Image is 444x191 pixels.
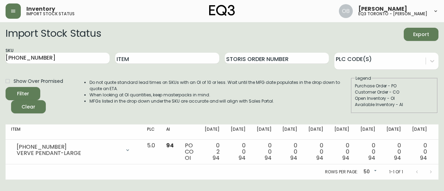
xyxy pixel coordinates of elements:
span: 94 [213,154,220,162]
th: AI [161,124,179,140]
div: Filter [17,89,29,98]
th: [DATE] [381,124,407,140]
span: 94 [342,154,349,162]
span: Show Over Promised [14,78,63,85]
li: When looking at OI quantities, keep masterpacks in mind. [89,92,350,98]
span: 94 [316,154,323,162]
h5: eq3 toronto - [PERSON_NAME] [358,12,427,16]
div: 50 [361,166,378,178]
th: [DATE] [199,124,225,140]
img: 8e0065c524da89c5c924d5ed86cfe468 [339,4,353,18]
th: [DATE] [355,124,381,140]
div: 0 0 [257,142,272,161]
span: Export [409,30,433,39]
div: 0 0 [282,142,297,161]
th: [DATE] [251,124,277,140]
span: [PERSON_NAME] [358,6,407,12]
span: Inventory [26,6,55,12]
li: MFGs listed in the drop down under the SKU are accurate and will align with Sales Portal. [89,98,350,104]
img: logo [209,5,235,16]
span: 94 [166,141,174,149]
h2: Import Stock Status [6,28,101,41]
span: 94 [265,154,272,162]
div: Available Inventory - AI [355,102,434,108]
button: Filter [6,87,40,100]
span: 94 [290,154,297,162]
li: Do not quote standard lead times on SKUs with an OI of 10 or less. Wait until the MFG date popula... [89,79,350,92]
div: PO CO [185,142,194,161]
p: 1-1 of 1 [389,169,403,175]
div: 0 0 [334,142,349,161]
th: [DATE] [329,124,355,140]
th: PLC [142,124,161,140]
div: 0 0 [231,142,246,161]
th: [DATE] [277,124,303,140]
span: Clear [17,103,40,111]
span: 94 [239,154,246,162]
span: 94 [420,154,427,162]
td: 5.0 [142,140,161,164]
span: 94 [394,154,401,162]
th: Item [6,124,142,140]
div: 0 0 [386,142,401,161]
legend: Legend [355,75,372,81]
div: 0 0 [360,142,375,161]
div: 0 2 [205,142,220,161]
div: [PHONE_NUMBER]VERVE PENDANT-LARGE [11,142,136,158]
th: [DATE] [303,124,329,140]
span: OI [185,154,191,162]
button: Export [404,28,438,41]
button: Clear [11,100,46,113]
h5: import stock status [26,12,75,16]
div: [PHONE_NUMBER] [17,144,121,150]
div: Purchase Order - PO [355,83,434,89]
div: Open Inventory - OI [355,95,434,102]
div: Customer Order - CO [355,89,434,95]
div: VERVE PENDANT-LARGE [17,150,121,156]
th: [DATE] [225,124,251,140]
div: 0 0 [412,142,427,161]
th: [DATE] [407,124,433,140]
p: Rows per page: [325,169,358,175]
div: 0 0 [308,142,323,161]
span: 94 [368,154,375,162]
